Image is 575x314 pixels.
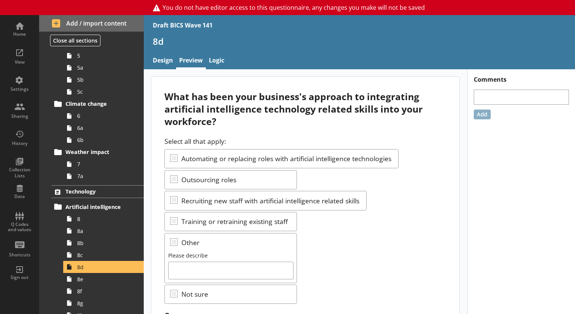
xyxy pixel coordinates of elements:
[55,146,144,182] li: Weather impact77a
[77,288,134,295] span: 8f
[176,53,206,69] a: Preview
[63,297,144,309] a: 8g
[6,31,33,37] div: Home
[63,261,144,273] a: 8d
[63,50,144,62] a: 5
[6,167,33,178] div: Collection Lists
[6,113,33,119] div: Sharing
[63,74,144,86] a: 5b
[63,237,144,249] a: 8b
[77,160,134,168] span: 7
[77,136,134,143] span: 6b
[52,19,131,27] span: Add / import content
[39,15,144,32] button: Add / import content
[6,252,33,258] div: Shortcuts
[65,100,131,107] span: Climate change
[63,134,144,146] a: 6b
[65,203,131,210] span: Artificial intelligence
[150,53,176,69] a: Design
[77,215,134,223] span: 8
[6,86,33,92] div: Settings
[65,148,131,155] span: Weather impact
[6,140,33,146] div: History
[164,90,446,128] div: What has been your business's approach to integrating artificial intelligence technology related ...
[55,26,144,98] li: Net-zero carbon emissions455a5b5c
[6,222,33,233] div: Q Codes and values
[63,122,144,134] a: 6a
[77,112,134,119] span: 6
[63,62,144,74] a: 5a
[52,201,144,213] a: Artificial intelligence
[77,239,134,247] span: 8b
[63,273,144,285] a: 8e
[77,76,134,83] span: 5b
[77,124,134,131] span: 6a
[77,300,134,307] span: 8g
[63,285,144,297] a: 8f
[6,194,33,200] div: Data
[6,274,33,280] div: Sign out
[77,88,134,95] span: 5c
[65,188,131,195] span: Technology
[6,59,33,65] div: View
[63,158,144,170] a: 7
[77,252,134,259] span: 8c
[63,249,144,261] a: 8c
[63,170,144,182] a: 7a
[52,185,144,198] a: Technology
[63,213,144,225] a: 8
[77,172,134,180] span: 7a
[77,227,134,235] span: 8a
[55,98,144,146] li: Climate change66a6b
[52,98,144,110] a: Climate change
[77,52,134,59] span: 5
[206,53,227,69] a: Logic
[153,35,566,47] h1: 8d
[153,21,213,29] div: Draft BICS Wave 141
[77,264,134,271] span: 8d
[63,110,144,122] a: 6
[52,146,144,158] a: Weather impact
[77,64,134,71] span: 5a
[63,225,144,237] a: 8a
[39,10,144,182] li: EnvironmentNet-zero carbon emissions455a5b5cClimate change66a6bWeather impact77a
[77,276,134,283] span: 8e
[50,35,100,46] button: Close all sections
[63,86,144,98] a: 5c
